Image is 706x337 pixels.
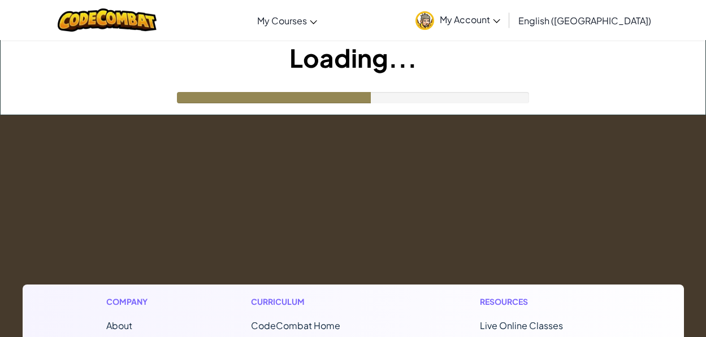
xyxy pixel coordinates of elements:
[415,11,434,30] img: avatar
[513,5,657,36] a: English ([GEOGRAPHIC_DATA])
[106,320,132,331] a: About
[257,15,307,27] span: My Courses
[480,320,563,331] a: Live Online Classes
[251,296,388,308] h1: Curriculum
[252,5,323,36] a: My Courses
[251,320,340,331] span: CodeCombat Home
[410,2,506,38] a: My Account
[480,296,600,308] h1: Resources
[1,40,705,75] h1: Loading...
[58,8,157,32] img: CodeCombat logo
[106,296,159,308] h1: Company
[440,14,500,25] span: My Account
[518,15,651,27] span: English ([GEOGRAPHIC_DATA])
